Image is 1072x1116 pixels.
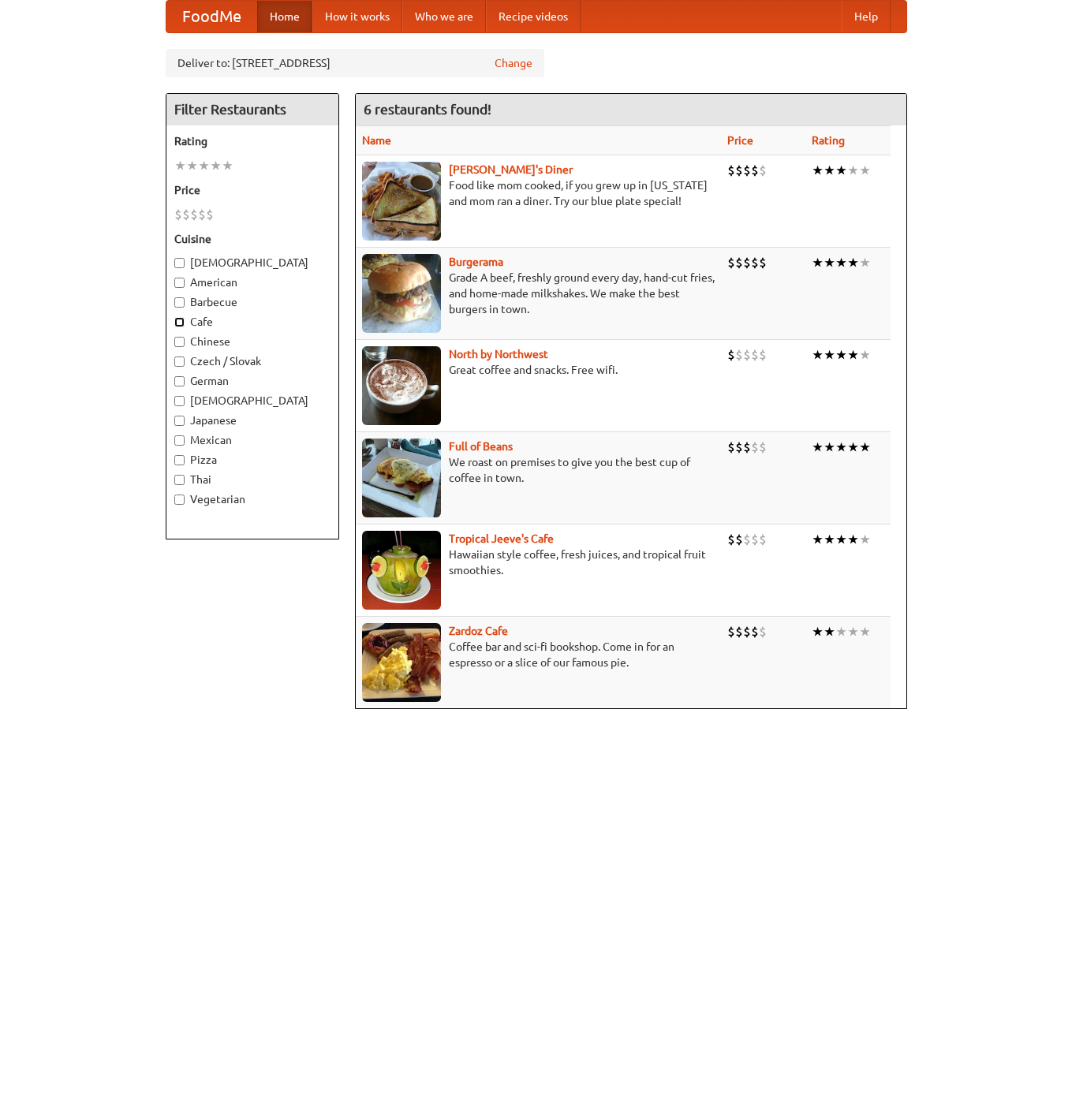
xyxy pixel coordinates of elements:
[190,206,198,223] li: $
[824,439,835,456] li: ★
[847,346,859,364] li: ★
[847,623,859,640] li: ★
[362,254,441,333] img: burgerama.jpg
[174,255,331,271] label: [DEMOGRAPHIC_DATA]
[759,623,767,640] li: $
[859,623,871,640] li: ★
[835,346,847,364] li: ★
[824,162,835,179] li: ★
[751,439,759,456] li: $
[449,256,503,268] a: Burgerama
[364,102,491,117] ng-pluralize: 6 restaurants found!
[186,157,198,174] li: ★
[449,440,513,453] a: Full of Beans
[735,439,743,456] li: $
[166,1,257,32] a: FoodMe
[759,254,767,271] li: $
[174,491,331,507] label: Vegetarian
[166,49,544,77] div: Deliver to: [STREET_ADDRESS]
[174,373,331,389] label: German
[727,346,735,364] li: $
[835,439,847,456] li: ★
[812,254,824,271] li: ★
[812,531,824,548] li: ★
[812,134,845,147] a: Rating
[174,356,185,367] input: Czech / Slovak
[835,254,847,271] li: ★
[449,625,508,637] b: Zardoz Cafe
[759,346,767,364] li: $
[727,162,735,179] li: $
[362,623,441,702] img: zardoz.jpg
[174,495,185,505] input: Vegetarian
[362,362,715,378] p: Great coffee and snacks. Free wifi.
[727,531,735,548] li: $
[727,439,735,456] li: $
[174,416,185,426] input: Japanese
[486,1,581,32] a: Recipe videos
[174,353,331,369] label: Czech / Slovak
[751,162,759,179] li: $
[727,134,753,147] a: Price
[198,157,210,174] li: ★
[495,55,532,71] a: Change
[174,157,186,174] li: ★
[362,531,441,610] img: jeeves.jpg
[847,439,859,456] li: ★
[759,531,767,548] li: $
[174,396,185,406] input: [DEMOGRAPHIC_DATA]
[174,206,182,223] li: $
[812,346,824,364] li: ★
[727,623,735,640] li: $
[174,231,331,247] h5: Cuisine
[842,1,891,32] a: Help
[206,206,214,223] li: $
[174,475,185,485] input: Thai
[743,254,751,271] li: $
[859,162,871,179] li: ★
[735,531,743,548] li: $
[362,547,715,578] p: Hawaiian style coffee, fresh juices, and tropical fruit smoothies.
[449,348,548,360] b: North by Northwest
[743,346,751,364] li: $
[174,337,185,347] input: Chinese
[824,531,835,548] li: ★
[847,162,859,179] li: ★
[824,254,835,271] li: ★
[362,162,441,241] img: sallys.jpg
[174,294,331,310] label: Barbecue
[312,1,402,32] a: How it works
[402,1,486,32] a: Who we are
[174,278,185,288] input: American
[166,94,338,125] h4: Filter Restaurants
[182,206,190,223] li: $
[735,623,743,640] li: $
[198,206,206,223] li: $
[174,455,185,465] input: Pizza
[174,314,331,330] label: Cafe
[174,393,331,409] label: [DEMOGRAPHIC_DATA]
[174,297,185,308] input: Barbecue
[751,254,759,271] li: $
[859,254,871,271] li: ★
[174,258,185,268] input: [DEMOGRAPHIC_DATA]
[174,376,185,386] input: German
[727,254,735,271] li: $
[847,254,859,271] li: ★
[812,623,824,640] li: ★
[835,531,847,548] li: ★
[743,162,751,179] li: $
[174,182,331,198] h5: Price
[751,623,759,640] li: $
[174,412,331,428] label: Japanese
[362,134,391,147] a: Name
[210,157,222,174] li: ★
[174,274,331,290] label: American
[174,435,185,446] input: Mexican
[449,532,554,545] b: Tropical Jeeve's Cafe
[362,346,441,425] img: north.jpg
[174,317,185,327] input: Cafe
[449,163,573,176] b: [PERSON_NAME]'s Diner
[835,623,847,640] li: ★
